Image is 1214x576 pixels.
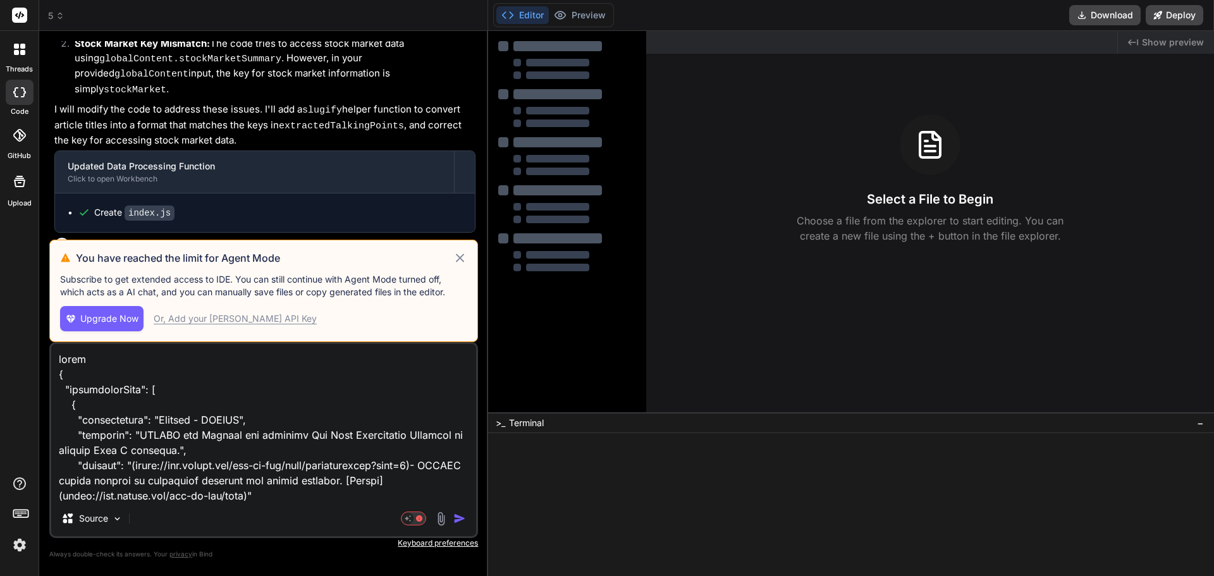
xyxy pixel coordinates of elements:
img: attachment [434,512,448,526]
span: − [1197,417,1204,429]
div: Or, Add your [PERSON_NAME] API Key [154,312,317,325]
p: I will modify the code to address these issues. I'll add a helper function to convert article tit... [54,102,475,148]
code: index.js [125,205,175,221]
h3: Select a File to Begin [867,190,993,208]
label: threads [6,64,33,75]
span: privacy [169,550,192,558]
button: Deploy [1146,5,1203,25]
code: globalContent.stockMarketSummary [99,54,281,64]
h6: You [75,239,92,252]
img: settings [9,534,30,556]
span: Terminal [509,417,544,429]
div: Create [94,206,175,219]
p: Choose a file from the explorer to start editing. You can create a new file using the + button in... [788,213,1072,243]
div: Click to open Workbench [68,174,441,184]
textarea: lorem { "ipsumdolorSita": [ { "consectetura": "Elitsed - DOEIUS", "temporin": "UTLABO etd Magnaal... [51,344,476,501]
button: Editor [496,6,549,24]
code: slugify [302,105,342,116]
span: Show preview [1142,36,1204,49]
h3: You have reached the limit for Agent Mode [76,250,453,266]
p: Source [79,512,108,525]
code: globalContent [114,69,188,80]
li: The code tries to access stock market data using . However, in your provided input, the key for s... [64,37,475,97]
code: extractedTalkingPoints [279,121,404,132]
label: GitHub [8,150,31,161]
p: Subscribe to get extended access to IDE. You can still continue with Agent Mode turned off, which... [60,273,467,298]
span: Upgrade Now [80,312,138,325]
code: stockMarket [104,85,166,95]
div: Updated Data Processing Function [68,160,441,173]
button: Download [1069,5,1141,25]
button: − [1194,413,1206,433]
button: Updated Data Processing FunctionClick to open Workbench [55,151,454,193]
p: Keyboard preferences [49,538,478,548]
img: Pick Models [112,513,123,524]
label: Upload [8,198,32,209]
span: >_ [496,417,505,429]
button: Preview [549,6,611,24]
strong: Stock Market Key Mismatch: [75,37,210,49]
p: Always double-check its answers. Your in Bind [49,548,478,560]
label: code [11,106,28,117]
button: Upgrade Now [60,306,144,331]
span: 5 [48,9,64,22]
img: icon [453,512,466,525]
